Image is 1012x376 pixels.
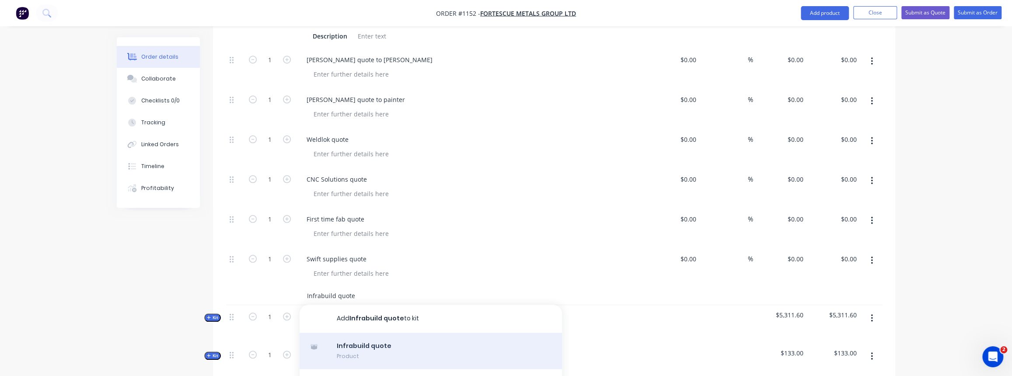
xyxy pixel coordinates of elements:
[748,134,753,144] span: %
[117,46,200,68] button: Order details
[300,93,412,106] div: [PERSON_NAME] quote to painter
[300,173,374,186] div: CNC Solutions quote
[748,254,753,264] span: %
[117,90,200,112] button: Checklists 0/0
[307,287,482,305] input: Search...
[810,348,857,358] span: $133.00
[309,30,351,42] div: Description
[901,6,949,19] button: Submit as Quote
[204,313,221,322] button: Kit
[300,53,440,66] div: [PERSON_NAME] quote to [PERSON_NAME]
[16,7,29,20] img: Factory
[141,75,176,83] div: Collaborate
[117,177,200,199] button: Profitability
[982,346,1003,367] iframe: Intercom live chat
[141,119,165,127] div: Tracking
[480,9,576,18] a: FORTESCUE METALS GROUP LTD
[801,6,849,20] button: Add product
[1000,346,1007,353] span: 2
[300,253,373,265] div: Swift supplies quote
[141,141,179,148] div: Linked Orders
[810,310,857,320] span: $5,311.60
[117,155,200,177] button: Timeline
[207,314,218,321] span: Kit
[117,134,200,155] button: Linked Orders
[141,53,178,61] div: Order details
[748,95,753,105] span: %
[954,6,1002,19] button: Submit as Order
[117,112,200,134] button: Tracking
[757,310,803,320] span: $5,311.60
[300,305,562,333] button: AddInfrabuild quoteto kit
[207,352,218,359] span: Kit
[141,184,174,192] div: Profitability
[204,351,221,360] button: Kit
[300,213,371,225] div: First time fab quote
[757,348,803,358] span: $133.00
[748,174,753,184] span: %
[141,97,180,105] div: Checklists 0/0
[141,162,164,170] div: Timeline
[117,68,200,90] button: Collaborate
[748,55,753,65] span: %
[853,6,897,19] button: Close
[748,214,753,224] span: %
[436,9,480,18] span: Order #1152 -
[300,133,356,146] div: Weldlok quote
